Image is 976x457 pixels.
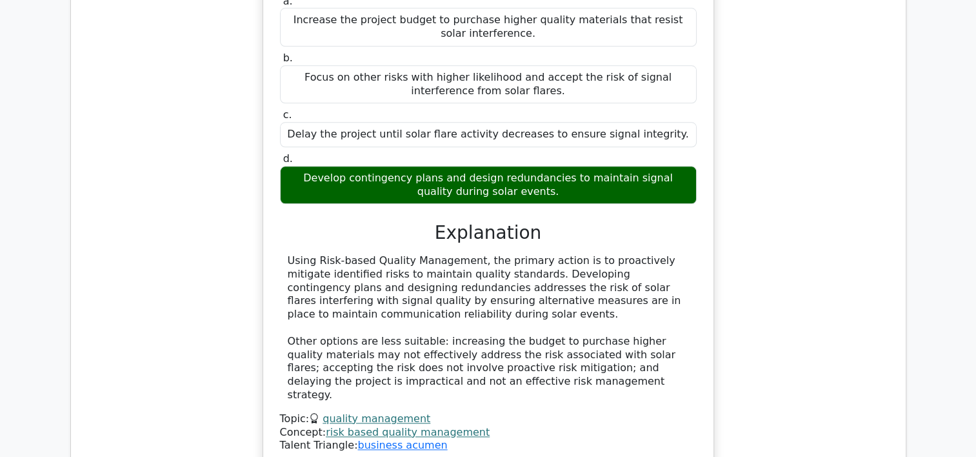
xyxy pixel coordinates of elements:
[357,439,447,451] a: business acumen
[283,108,292,121] span: c.
[323,412,430,425] a: quality management
[283,52,293,64] span: b.
[280,65,697,104] div: Focus on other risks with higher likelihood and accept the risk of signal interference from solar...
[280,412,697,452] div: Talent Triangle:
[326,426,490,438] a: risk based quality management
[288,254,689,402] div: Using Risk-based Quality Management, the primary action is to proactively mitigate identified ris...
[280,8,697,46] div: Increase the project budget to purchase higher quality materials that resist solar interference.
[280,426,697,440] div: Concept:
[288,222,689,244] h3: Explanation
[280,412,697,426] div: Topic:
[280,122,697,147] div: Delay the project until solar flare activity decreases to ensure signal integrity.
[280,166,697,205] div: Develop contingency plans and design redundancies to maintain signal quality during solar events.
[283,152,293,165] span: d.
